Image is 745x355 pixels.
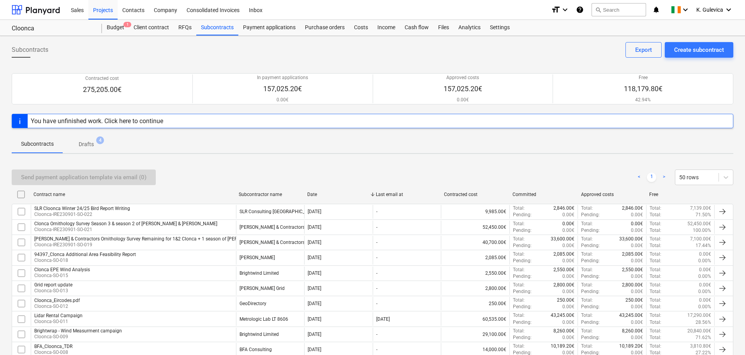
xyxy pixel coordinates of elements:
[240,255,275,260] div: Jennings O'Donovan
[349,20,373,35] div: Costs
[240,240,305,245] div: John Murphy & Contractors
[376,224,377,230] div: -
[454,20,485,35] div: Analytics
[562,304,574,310] p: 0.00€
[129,20,174,35] a: Client contract
[724,5,733,14] i: keyboard_arrow_down
[441,328,509,341] div: 29,100.00€
[625,42,662,58] button: Export
[619,312,643,319] p: 43,245.00€
[553,282,574,288] p: 2,800.00€
[581,304,600,310] p: Pending :
[674,45,724,55] div: Create subcontract
[652,5,660,14] i: notifications
[622,267,643,273] p: 2,550.00€
[581,221,593,227] p: Total :
[444,192,506,197] div: Contracted cost
[376,192,438,197] div: Last email at
[513,221,525,227] p: Total :
[513,227,532,234] p: Pending :
[441,282,509,295] div: 2,800.00€
[441,297,509,310] div: 250.00€
[562,273,574,280] p: 0.00€
[34,221,217,226] div: Clonca Ornithology Survey Season 3 & season 2 of [PERSON_NAME] & [PERSON_NAME]
[34,318,83,325] p: Cloonca-SO-011
[687,328,711,334] p: 20,840.00€
[562,258,574,264] p: 0.00€
[34,267,90,272] div: Clonca EPE Wind Analysis
[581,273,600,280] p: Pending :
[34,236,303,242] div: [PERSON_NAME] & Contractors Ornithology Survey Remaining for 1&2 Clonca + 1 season of [PERSON_NAM...
[376,316,390,322] div: [DATE]
[240,332,279,337] div: Brightwind Limited
[307,192,370,197] div: Date
[698,273,711,280] p: 0.00%
[619,236,643,242] p: 33,600.00€
[622,282,643,288] p: 2,800.00€
[706,318,745,355] iframe: Chat Widget
[34,242,303,248] p: Cloonca-IRE230901-SO-019
[513,242,532,249] p: Pending :
[551,343,574,350] p: 10,189.20€
[485,20,514,35] div: Settings
[240,224,305,230] div: John Murphy & Contractors
[650,251,661,258] p: Total :
[624,84,662,94] p: 118,179.80€
[257,74,308,81] p: In payment applications
[513,192,575,197] div: Committed
[557,297,574,304] p: 250.00€
[102,20,129,35] a: Budget1
[650,328,661,334] p: Total :
[441,236,509,249] div: 40,700.00€
[698,288,711,295] p: 0.00%
[650,282,661,288] p: Total :
[581,227,600,234] p: Pending :
[441,205,509,218] div: 9,985.00€
[513,205,525,212] p: Total :
[34,328,122,334] div: Brightwrap - Wind Measurment campaign
[631,304,643,310] p: 0.00€
[631,212,643,218] p: 0.00€
[650,304,661,310] p: Total :
[650,267,661,273] p: Total :
[257,97,308,103] p: 0.00€
[562,221,574,227] p: 0.00€
[562,242,574,249] p: 0.00€
[433,20,454,35] a: Files
[376,270,377,276] div: -
[696,319,711,326] p: 28.56%
[581,236,593,242] p: Total :
[693,227,711,234] p: 100.00%
[444,84,482,94] p: 157,025.20€
[376,301,377,306] div: -
[34,282,72,288] div: Grid report update
[34,257,136,264] p: Cloonca-SO-018
[238,20,300,35] div: Payment applications
[551,5,560,14] i: format_size
[650,205,661,212] p: Total :
[553,205,574,212] p: 2,846.00€
[240,209,317,214] div: SLR Consulting Ireland
[376,286,377,291] div: -
[513,258,532,264] p: Pending :
[622,251,643,258] p: 2,085.00€
[308,240,321,245] div: [DATE]
[308,286,321,291] div: [DATE]
[581,282,593,288] p: Total :
[513,273,532,280] p: Pending :
[513,304,532,310] p: Pending :
[513,343,525,350] p: Total :
[562,319,574,326] p: 0.00€
[376,209,377,214] div: -
[376,347,377,352] div: -
[581,288,600,295] p: Pending :
[635,45,652,55] div: Export
[444,97,482,103] p: 0.00€
[513,328,525,334] p: Total :
[400,20,433,35] a: Cash flow
[513,297,525,304] p: Total :
[687,221,711,227] p: 52,450.00€
[581,212,600,218] p: Pending :
[34,313,83,318] div: Lidar Rental Campaign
